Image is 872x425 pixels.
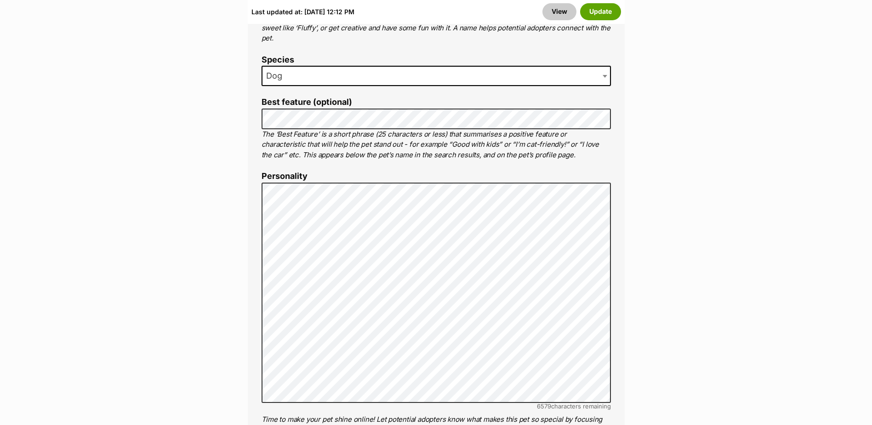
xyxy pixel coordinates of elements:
[262,69,291,82] span: Dog
[262,129,611,161] p: The ‘Best Feature’ is a short phrase (25 characters or less) that summarises a positive feature o...
[580,3,621,20] button: Update
[262,98,611,107] label: Best feature (optional)
[537,402,551,410] span: 6579
[262,12,611,44] p: Every pet deserves a name. If you don’t know the pet’s name, make one up! It can be something sim...
[262,403,611,410] div: characters remaining
[262,172,611,181] label: Personality
[262,66,611,86] span: Dog
[262,55,611,65] label: Species
[542,3,576,20] a: View
[251,3,354,20] div: Last updated at: [DATE] 12:12 PM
